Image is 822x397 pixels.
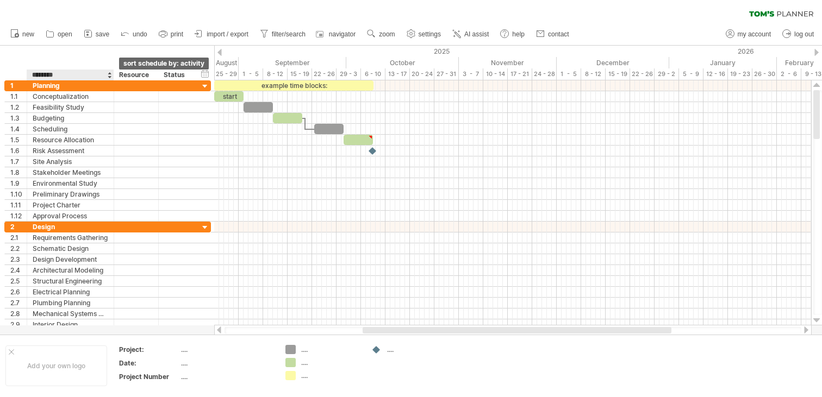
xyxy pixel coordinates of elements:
[96,30,109,38] span: save
[655,68,679,80] div: 29 - 2
[459,57,557,68] div: November 2025
[346,57,459,68] div: October 2025
[10,232,27,243] div: 2.1
[214,68,239,80] div: 25 - 29
[10,146,27,156] div: 1.6
[33,124,108,134] div: Scheduling
[459,68,483,80] div: 3 - 7
[10,287,27,297] div: 2.6
[723,27,774,41] a: my account
[557,68,581,80] div: 1 - 5
[33,298,108,308] div: Plumbing Planning
[10,222,27,232] div: 2
[33,80,108,91] div: Planning
[10,80,27,91] div: 1
[10,308,27,319] div: 2.8
[606,68,630,80] div: 15 - 19
[10,167,27,178] div: 1.8
[33,156,108,167] div: Site Analysis
[207,30,248,38] span: import / export
[192,27,252,41] a: import / export
[557,57,669,68] div: December 2025
[10,211,27,221] div: 1.12
[533,27,572,41] a: contact
[794,30,814,38] span: log out
[119,58,209,70] div: sort schedule by: activity
[33,135,108,145] div: Resource Allocation
[312,68,337,80] div: 22 - 26
[10,319,27,330] div: 2.9
[10,124,27,134] div: 1.4
[33,222,108,232] div: Design
[780,27,817,41] a: log out
[364,27,398,41] a: zoom
[329,30,356,38] span: navigator
[33,276,108,286] div: Structural Engineering
[497,27,528,41] a: help
[434,68,459,80] div: 27 - 31
[532,68,557,80] div: 24 - 28
[8,27,38,41] a: new
[548,30,569,38] span: contact
[257,27,309,41] a: filter/search
[738,30,771,38] span: my account
[10,178,27,188] div: 1.9
[777,68,801,80] div: 2 - 6
[171,30,183,38] span: print
[10,254,27,264] div: 2.3
[118,27,151,41] a: undo
[10,276,27,286] div: 2.5
[164,70,188,80] div: Status
[239,68,263,80] div: 1 - 5
[301,358,360,367] div: ....
[10,91,27,102] div: 1.1
[239,57,346,68] div: September 2025
[703,68,728,80] div: 12 - 16
[508,68,532,80] div: 17 - 21
[752,68,777,80] div: 26 - 30
[263,68,288,80] div: 8 - 12
[214,80,373,91] div: example time blocks:
[385,68,410,80] div: 13 - 17
[181,372,272,381] div: ....
[630,68,655,80] div: 22 - 26
[337,68,361,80] div: 29 - 3
[33,189,108,199] div: Preliminary Drawings
[581,68,606,80] div: 8 - 12
[10,298,27,308] div: 2.7
[133,30,147,38] span: undo
[33,211,108,221] div: Approval Process
[33,146,108,156] div: Risk Assessment
[10,243,27,254] div: 2.2
[33,254,108,264] div: Design Development
[181,345,272,354] div: ....
[58,30,72,38] span: open
[679,68,703,80] div: 5 - 9
[33,243,108,254] div: Schematic Design
[450,27,492,41] a: AI assist
[10,156,27,167] div: 1.7
[33,102,108,112] div: Feasibility Study
[33,200,108,210] div: Project Charter
[464,30,489,38] span: AI assist
[10,102,27,112] div: 1.2
[119,372,179,381] div: Project Number
[119,358,179,368] div: Date:
[288,68,312,80] div: 15 - 19
[669,57,777,68] div: January 2026
[361,68,385,80] div: 6 - 10
[81,27,113,41] a: save
[10,200,27,210] div: 1.11
[314,27,359,41] a: navigator
[33,167,108,178] div: Stakeholder Meetings
[33,91,108,102] div: Conceptualization
[33,287,108,297] div: Electrical Planning
[483,68,508,80] div: 10 - 14
[419,30,441,38] span: settings
[119,70,152,80] div: Resource
[10,265,27,275] div: 2.4
[43,27,76,41] a: open
[10,113,27,123] div: 1.3
[33,178,108,188] div: Environmental Study
[5,345,107,386] div: Add your own logo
